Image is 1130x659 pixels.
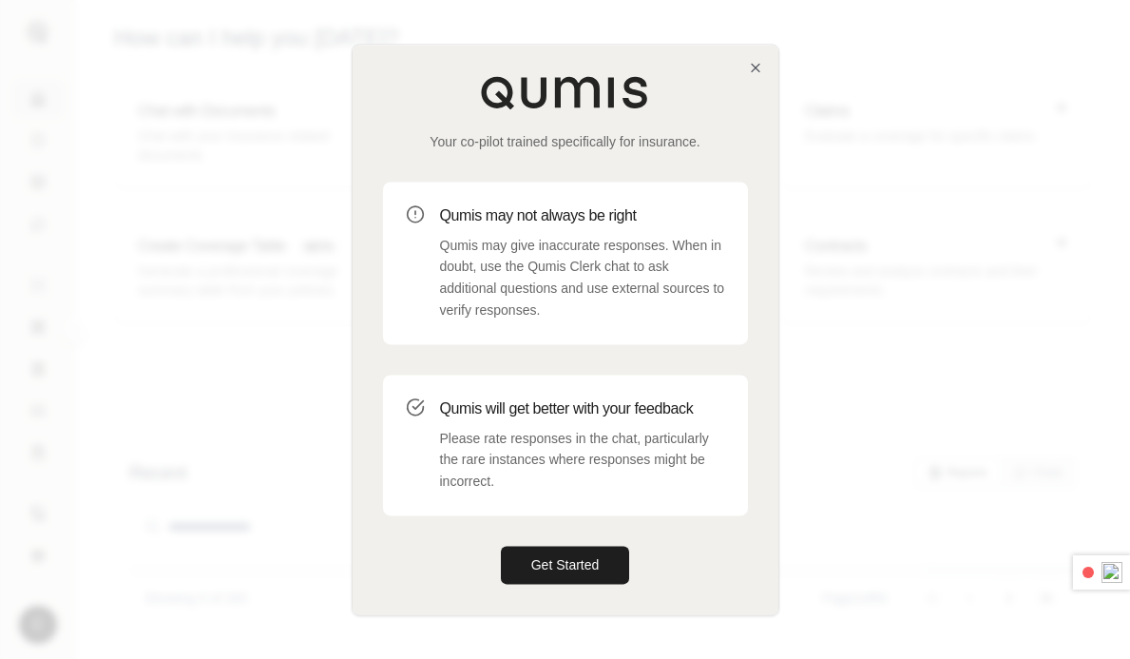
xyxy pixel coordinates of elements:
p: Qumis may give inaccurate responses. When in doubt, use the Qumis Clerk chat to ask additional qu... [440,235,725,321]
h3: Qumis may not always be right [440,204,725,227]
button: Get Started [501,546,630,584]
h3: Qumis will get better with your feedback [440,397,725,420]
p: Please rate responses in the chat, particularly the rare instances where responses might be incor... [440,428,725,493]
p: Your co-pilot trained specifically for insurance. [383,132,748,151]
img: Qumis Logo [480,75,651,109]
